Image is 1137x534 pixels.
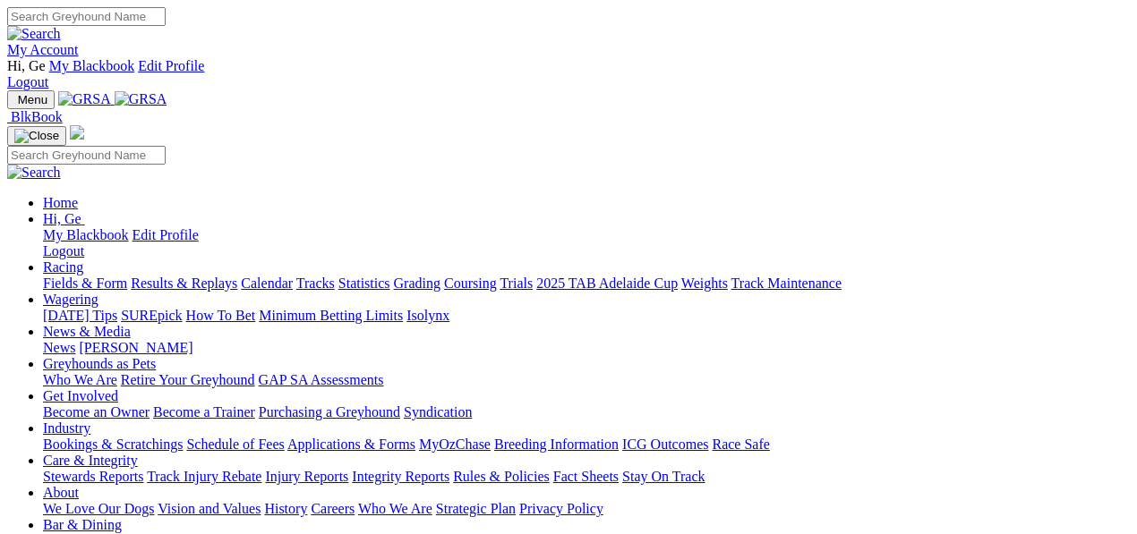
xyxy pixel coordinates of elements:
[11,109,63,124] span: BlkBook
[43,356,156,371] a: Greyhounds as Pets
[43,404,1130,420] div: Get Involved
[43,227,1130,259] div: Hi, Ge
[43,453,138,468] a: Care & Integrity
[43,227,129,242] a: My Blackbook
[500,275,533,291] a: Trials
[259,372,384,387] a: GAP SA Assessments
[731,275,842,291] a: Track Maintenance
[18,93,47,106] span: Menu
[241,275,293,291] a: Calendar
[43,308,117,323] a: [DATE] Tips
[70,125,84,140] img: logo-grsa-white.png
[43,517,122,532] a: Bar & Dining
[43,469,143,484] a: Stewards Reports
[43,372,117,387] a: Who We Are
[43,211,85,226] a: Hi, Ge
[553,469,619,484] a: Fact Sheets
[352,469,449,484] a: Integrity Reports
[404,404,472,420] a: Syndication
[622,469,705,484] a: Stay On Track
[406,308,449,323] a: Isolynx
[121,308,182,323] a: SUREpick
[49,58,135,73] a: My Blackbook
[494,437,619,452] a: Breeding Information
[311,501,355,516] a: Careers
[58,91,111,107] img: GRSA
[287,437,415,452] a: Applications & Forms
[7,42,79,57] a: My Account
[536,275,678,291] a: 2025 TAB Adelaide Cup
[7,74,48,89] a: Logout
[186,308,256,323] a: How To Bet
[43,259,83,275] a: Racing
[7,58,1130,90] div: My Account
[259,308,403,323] a: Minimum Betting Limits
[115,91,167,107] img: GRSA
[453,469,550,484] a: Rules & Policies
[7,90,55,109] button: Toggle navigation
[43,404,150,420] a: Become an Owner
[43,324,131,339] a: News & Media
[7,109,63,124] a: BlkBook
[43,275,127,291] a: Fields & Form
[131,275,237,291] a: Results & Replays
[7,26,61,42] img: Search
[79,340,192,355] a: [PERSON_NAME]
[43,437,1130,453] div: Industry
[133,227,199,242] a: Edit Profile
[394,275,440,291] a: Grading
[153,404,255,420] a: Become a Trainer
[43,372,1130,388] div: Greyhounds as Pets
[712,437,769,452] a: Race Safe
[43,195,78,210] a: Home
[147,469,261,484] a: Track Injury Rebate
[436,501,516,516] a: Strategic Plan
[43,388,118,403] a: Get Involved
[43,292,98,307] a: Wagering
[7,126,66,146] button: Toggle navigation
[43,243,84,259] a: Logout
[7,7,166,26] input: Search
[43,501,1130,517] div: About
[296,275,335,291] a: Tracks
[158,501,261,516] a: Vision and Values
[358,501,432,516] a: Who We Are
[43,437,183,452] a: Bookings & Scratchings
[43,485,79,500] a: About
[7,165,61,181] img: Search
[138,58,204,73] a: Edit Profile
[43,340,75,355] a: News
[14,129,59,143] img: Close
[519,501,603,516] a: Privacy Policy
[43,308,1130,324] div: Wagering
[622,437,708,452] a: ICG Outcomes
[338,275,390,291] a: Statistics
[7,146,166,165] input: Search
[43,420,90,436] a: Industry
[43,211,81,226] span: Hi, Ge
[186,437,284,452] a: Schedule of Fees
[43,340,1130,356] div: News & Media
[7,58,46,73] span: Hi, Ge
[259,404,400,420] a: Purchasing a Greyhound
[681,275,728,291] a: Weights
[43,469,1130,485] div: Care & Integrity
[419,437,491,452] a: MyOzChase
[43,275,1130,292] div: Racing
[121,372,255,387] a: Retire Your Greyhound
[265,469,348,484] a: Injury Reports
[43,501,154,516] a: We Love Our Dogs
[264,501,307,516] a: History
[444,275,497,291] a: Coursing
